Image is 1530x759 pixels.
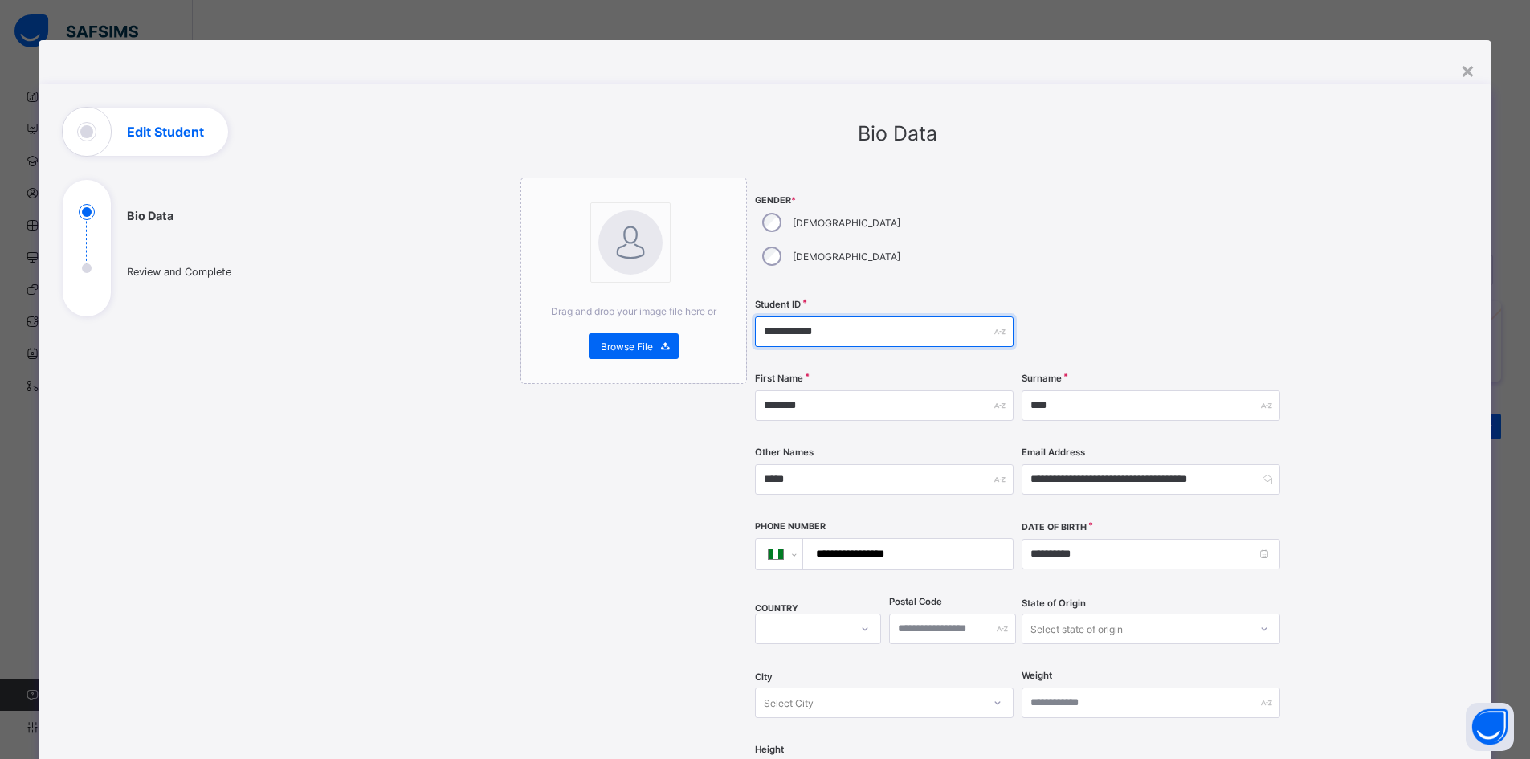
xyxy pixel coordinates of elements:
label: Student ID [755,299,801,310]
span: Bio Data [858,121,937,145]
span: COUNTRY [755,603,798,614]
span: Browse File [601,341,653,353]
label: Surname [1022,373,1062,384]
img: bannerImage [598,210,663,275]
label: [DEMOGRAPHIC_DATA] [793,251,900,263]
label: Date of Birth [1022,522,1087,533]
span: Gender [755,195,1014,206]
label: Email Address [1022,447,1085,458]
div: Select City [764,688,814,718]
label: Postal Code [889,596,942,607]
span: City [755,671,773,683]
label: Weight [1022,670,1052,681]
button: Open asap [1466,703,1514,751]
div: × [1460,56,1475,84]
h1: Edit Student [127,125,204,138]
label: First Name [755,373,803,384]
span: State of Origin [1022,598,1086,609]
div: bannerImageDrag and drop your image file here orBrowse File [520,178,747,384]
label: Phone Number [755,521,826,532]
label: Other Names [755,447,814,458]
label: [DEMOGRAPHIC_DATA] [793,217,900,229]
label: Height [755,744,784,755]
span: Drag and drop your image file here or [551,305,716,317]
div: Select state of origin [1030,614,1123,644]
